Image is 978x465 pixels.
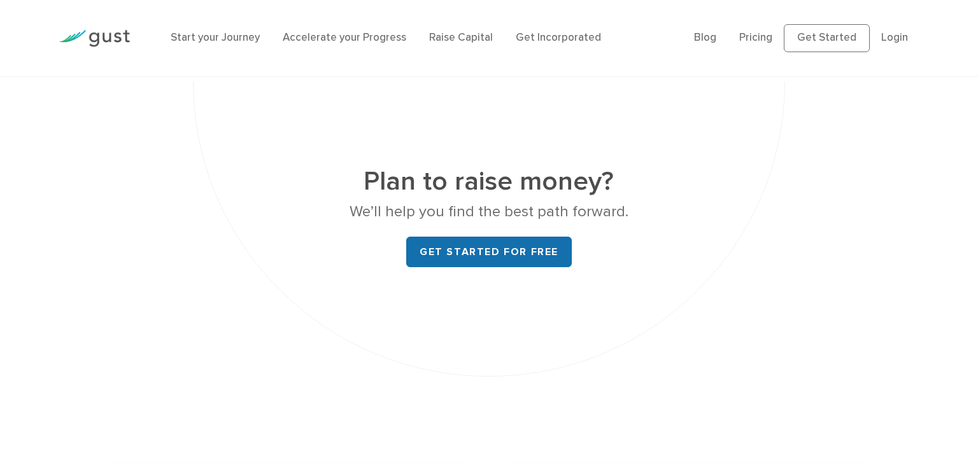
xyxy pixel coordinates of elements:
[249,164,728,200] h2: Plan to raise money?
[171,31,260,44] a: Start your Journey
[784,24,870,52] a: Get Started
[516,31,601,44] a: Get Incorporated
[59,30,130,47] img: Gust Logo
[739,31,772,44] a: Pricing
[283,31,406,44] a: Accelerate your Progress
[429,31,493,44] a: Raise Capital
[881,31,908,44] a: Login
[406,237,572,267] a: Get started for free
[249,200,728,224] p: We’ll help you find the best path forward.
[694,31,716,44] a: Blog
